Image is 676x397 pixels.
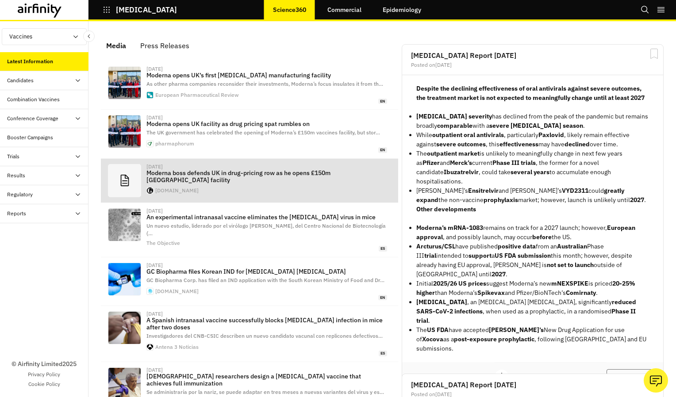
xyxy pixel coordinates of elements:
span: Se administraría por la nariz, se puede adaptar en tres meses a nuevas variantes del virus y es … [146,389,384,395]
img: Moderna-mRNA-manfacturing-research-facility-uk.jpg [108,67,141,99]
strong: Paxlovid [538,131,564,139]
strong: before [532,233,552,241]
p: The have accepted New Drug Application for use of as a , following [GEOGRAPHIC_DATA] and EU submi... [416,325,649,353]
div: Combination Vaccines [7,95,60,103]
a: [DATE]Moderna opens UK’s first [MEDICAL_DATA] manufacturing facilityAs other pharma companies rec... [101,61,398,110]
strong: trial [424,252,436,260]
strong: Spikevax [477,289,505,297]
h2: [MEDICAL_DATA] Report [DATE] [411,52,654,59]
strong: Despite the declining effectiveness of oral antivirals against severe outcomes, the treatment mar... [416,84,645,102]
img: favicon.ico [147,187,153,194]
strong: [PERSON_NAME]’s [489,326,544,334]
a: [DATE]A Spanish intranasal vaccine successfully blocks [MEDICAL_DATA] infection in mice after two... [101,306,398,362]
strong: Moderna’s mRNA-1083 [416,224,483,232]
p: has declined from the peak of the pandemic but remains broadly with a . [416,112,649,130]
strong: not set to launch [547,261,594,269]
img: Gloved-hands-holding-mRNA-vaccine-vial.jpg [108,263,141,295]
a: [DATE]Moderna boss defends UK in drug-pricing row as he opens £150m [GEOGRAPHIC_DATA] facility[DO... [101,159,398,203]
div: [DATE] [146,208,163,214]
div: [DATE] [146,367,163,373]
strong: outcomes [457,140,486,148]
button: Ask our analysts [644,368,668,393]
div: [DATE] [146,311,163,317]
p: [MEDICAL_DATA] [116,6,177,14]
strong: VYD2311 [562,187,588,195]
a: Cookie Policy [28,380,60,388]
div: Trials [7,153,19,160]
div: European Pharmaceutical Review [155,92,239,98]
p: [PERSON_NAME]’s and [PERSON_NAME]’s could the non-vaccine market; however, launch is unlikely unt... [416,186,649,205]
strong: Merck’s [450,159,472,167]
strong: outpatient oral antivirals [432,131,504,139]
strong: US FDA submission [495,252,551,260]
img: Una-vacuna-intranasal-experimental-elimina-el-virus-de-la-covid-19-en-ratones-LEE-gratis.jpg [108,209,141,241]
span: en [378,295,387,301]
a: [DATE]Moderna opens UK facility as drug pricing spat rumbles onThe UK government has celebrated t... [101,110,398,158]
strong: mNEXSPIKE [551,279,588,287]
div: Reports [7,210,26,218]
strong: 2025/26 US prices [433,279,486,287]
span: Un nuevo estudio, liderado por el virólogo [PERSON_NAME], del Centro Nacional de Biotecnología ( … [146,222,386,237]
strong: US FDA [427,326,449,334]
img: apple-touch-icon.png [147,288,153,294]
p: Moderna boss defends UK in drug-pricing row as he opens £150m [GEOGRAPHIC_DATA] facility [146,169,387,183]
strong: positive data [498,242,536,250]
div: Posted on [DATE] [411,62,654,68]
strong: [MEDICAL_DATA] severity [416,112,492,120]
div: Media [106,39,126,52]
div: [DATE] [146,164,163,169]
strong: Other developments [416,205,476,213]
p: [DEMOGRAPHIC_DATA] researchers design a [MEDICAL_DATA] vaccine that achieves full immunization [146,373,387,387]
div: [DATE] [146,66,163,72]
span: en [378,99,387,104]
strong: 2027 [630,196,644,204]
div: Press Releases [140,39,189,52]
p: Science360 [273,6,306,13]
div: Antena 3 Noticias [155,344,199,350]
p: GC Biopharma files Korean IND for [MEDICAL_DATA] [MEDICAL_DATA] [146,268,387,275]
button: Close Sidebar [83,31,95,42]
a: [DATE]GC Biopharma files Korean IND for [MEDICAL_DATA] [MEDICAL_DATA]GC Biopharma Corp. has filed... [101,257,398,306]
strong: severe [436,140,456,148]
img: apple-touch-icon-180x180.png [147,344,153,350]
strong: comparable [437,122,472,130]
img: Moderna_Grand_Opening_1200x675.jpg [108,115,141,148]
button: Search [641,2,649,17]
strong: effectiveness [499,140,538,148]
div: pharmaphorum [155,141,194,146]
a: Privacy Policy [28,370,60,378]
a: [DATE]An experimental intranasal vaccine eliminates the [MEDICAL_DATA] virus in miceUn nuevo estu... [101,203,398,257]
strong: declined [565,140,590,148]
img: favicon.png [147,141,153,147]
div: Booster Campaigns [7,134,53,141]
strong: Australian [557,242,587,250]
span: As other pharma companies reconsider their investments, Moderna’s focus insulates it from th … [146,80,383,87]
span: GC Biopharma Corp. has filed an IND application with the South Korean Ministry of Food and Dr … [146,277,384,283]
div: Latest Information [7,57,53,65]
strong: severe [MEDICAL_DATA] season [489,122,583,130]
strong: several years [511,168,549,176]
button: Vaccines [2,28,87,45]
div: Candidates [7,76,34,84]
p: Moderna opens UK facility as drug pricing spat rumbles on [146,120,387,127]
div: Regulatory [7,191,33,198]
span: es [379,351,387,356]
strong: Xocova [422,335,443,343]
span: The UK government has celebrated the opening of Moderna’s £150m vaccines facility, but stor … [146,129,380,136]
p: Moderna opens UK’s first [MEDICAL_DATA] manufacturing facility [146,72,387,79]
div: [DATE] [146,263,163,268]
p: remains on track for a 2027 launch; however, , and possibly launch, may occur the US. [416,223,649,242]
strong: support [469,252,492,260]
div: Conference Coverage [7,115,58,122]
img: favicon.ico [147,92,153,98]
p: The is unlikely to meaningfully change in next few years as and current , the former for a novel ... [416,149,649,186]
p: An experimental intranasal vaccine eliminates the [MEDICAL_DATA] virus in mice [146,214,387,221]
strong: Pfizer [422,159,440,167]
div: Posted on [DATE] [411,392,654,397]
span: en [378,147,387,153]
strong: 2027 [492,270,506,278]
div: Results [7,172,25,179]
button: [MEDICAL_DATA] [103,2,177,17]
p: © Airfinity Limited 2025 [12,359,77,369]
p: A Spanish intranasal vaccine successfully blocks [MEDICAL_DATA] infection in mice after two doses [146,317,387,331]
